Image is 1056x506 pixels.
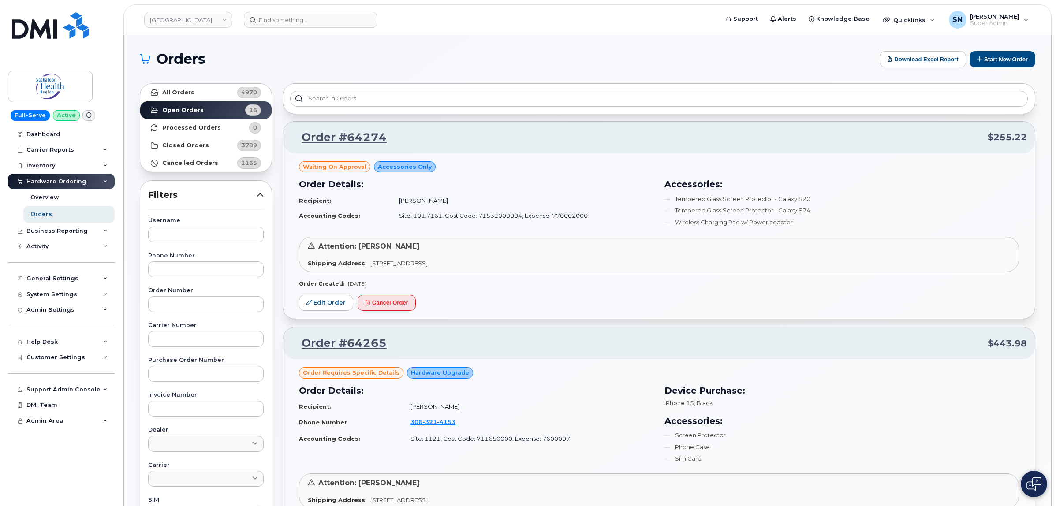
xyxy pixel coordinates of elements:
[148,323,264,328] label: Carrier Number
[378,163,432,171] span: Accessories Only
[664,443,1019,451] li: Phone Case
[664,178,1019,191] h3: Accessories:
[148,462,264,468] label: Carrier
[140,119,272,137] a: Processed Orders0
[162,124,221,131] strong: Processed Orders
[148,288,264,294] label: Order Number
[162,142,209,149] strong: Closed Orders
[410,418,466,425] a: 3063214153
[291,130,387,145] a: Order #64274
[299,212,360,219] strong: Accounting Codes:
[140,101,272,119] a: Open Orders16
[988,337,1027,350] span: $443.98
[410,418,455,425] span: 306
[253,123,257,132] span: 0
[241,159,257,167] span: 1165
[290,91,1028,107] input: Search in orders
[148,392,264,398] label: Invoice Number
[664,454,1019,463] li: Sim Card
[291,335,387,351] a: Order #64265
[880,51,966,67] button: Download Excel Report
[694,399,713,406] span: , Black
[664,399,694,406] span: iPhone 15
[664,195,1019,203] li: Tempered Glass Screen Protector - Galaxy S20
[664,431,1019,439] li: Screen Protector
[162,160,218,167] strong: Cancelled Orders
[148,218,264,223] label: Username
[370,260,428,267] span: [STREET_ADDRESS]
[162,89,194,96] strong: All Orders
[299,435,360,442] strong: Accounting Codes:
[391,208,653,223] td: Site: 101.7161, Cost Code: 71532000004, Expense: 770002000
[970,51,1035,67] button: Start New Order
[299,384,654,397] h3: Order Details:
[303,368,399,377] span: Order requires Specific details
[140,84,272,101] a: All Orders4970
[1026,477,1041,491] img: Open chat
[318,242,420,250] span: Attention: [PERSON_NAME]
[299,178,654,191] h3: Order Details:
[299,280,344,287] strong: Order Created:
[241,141,257,149] span: 3789
[148,427,264,433] label: Dealer
[391,193,653,208] td: [PERSON_NAME]
[308,260,367,267] strong: Shipping Address:
[403,399,653,414] td: [PERSON_NAME]
[299,197,332,204] strong: Recipient:
[303,163,366,171] span: Waiting On Approval
[664,414,1019,428] h3: Accessories:
[403,431,653,446] td: Site: 1121, Cost Code: 711650000, Expense: 7600007
[140,137,272,154] a: Closed Orders3789
[308,496,367,503] strong: Shipping Address:
[162,107,204,114] strong: Open Orders
[664,206,1019,215] li: Tempered Glass Screen Protector - Galaxy S24
[358,295,416,311] button: Cancel Order
[241,88,257,97] span: 4970
[318,479,420,487] span: Attention: [PERSON_NAME]
[664,218,1019,227] li: Wireless Charging Pad w/ Power adapter
[370,496,428,503] span: [STREET_ADDRESS]
[348,280,366,287] span: [DATE]
[411,368,469,377] span: Hardware Upgrade
[437,418,455,425] span: 4153
[422,418,437,425] span: 321
[299,295,353,311] a: Edit Order
[148,253,264,259] label: Phone Number
[157,52,205,66] span: Orders
[249,106,257,114] span: 16
[148,357,264,363] label: Purchase Order Number
[664,384,1019,397] h3: Device Purchase:
[140,154,272,172] a: Cancelled Orders1165
[148,189,257,201] span: Filters
[988,131,1027,144] span: $255.22
[299,403,332,410] strong: Recipient:
[148,497,264,503] label: SIM
[299,419,347,426] strong: Phone Number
